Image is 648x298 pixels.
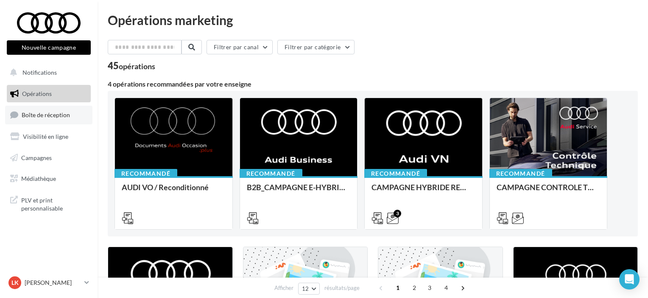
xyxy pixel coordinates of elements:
[23,133,68,140] span: Visibilité en ligne
[394,210,401,217] div: 3
[364,169,427,178] div: Recommandé
[324,284,360,292] span: résultats/page
[274,284,293,292] span: Afficher
[7,275,91,291] a: LK [PERSON_NAME]
[439,281,453,295] span: 4
[5,149,92,167] a: Campagnes
[5,64,89,82] button: Notifications
[298,283,320,295] button: 12
[207,40,273,54] button: Filtrer par canal
[115,169,177,178] div: Recommandé
[5,106,92,124] a: Boîte de réception
[408,281,421,295] span: 2
[240,169,302,178] div: Recommandé
[25,278,81,287] p: [PERSON_NAME]
[108,14,638,26] div: Opérations marketing
[247,183,351,200] div: B2B_CAMPAGNE E-HYBRID OCTOBRE
[22,111,70,118] span: Boîte de réception
[5,85,92,103] a: Opérations
[619,269,640,290] div: Open Intercom Messenger
[22,90,52,97] span: Opérations
[22,69,57,76] span: Notifications
[21,154,52,161] span: Campagnes
[21,175,56,182] span: Médiathèque
[7,40,91,55] button: Nouvelle campagne
[302,285,309,292] span: 12
[489,169,552,178] div: Recommandé
[277,40,355,54] button: Filtrer par catégorie
[371,183,475,200] div: CAMPAGNE HYBRIDE RECHARGEABLE
[5,170,92,188] a: Médiathèque
[391,281,405,295] span: 1
[122,183,226,200] div: AUDI VO / Reconditionné
[497,183,601,200] div: CAMPAGNE CONTROLE TECHNIQUE 25€ OCTOBRE
[21,194,87,213] span: PLV et print personnalisable
[108,81,638,87] div: 4 opérations recommandées par votre enseigne
[108,61,155,70] div: 45
[5,191,92,216] a: PLV et print personnalisable
[119,62,155,70] div: opérations
[11,278,19,287] span: LK
[5,128,92,146] a: Visibilité en ligne
[423,281,436,295] span: 3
